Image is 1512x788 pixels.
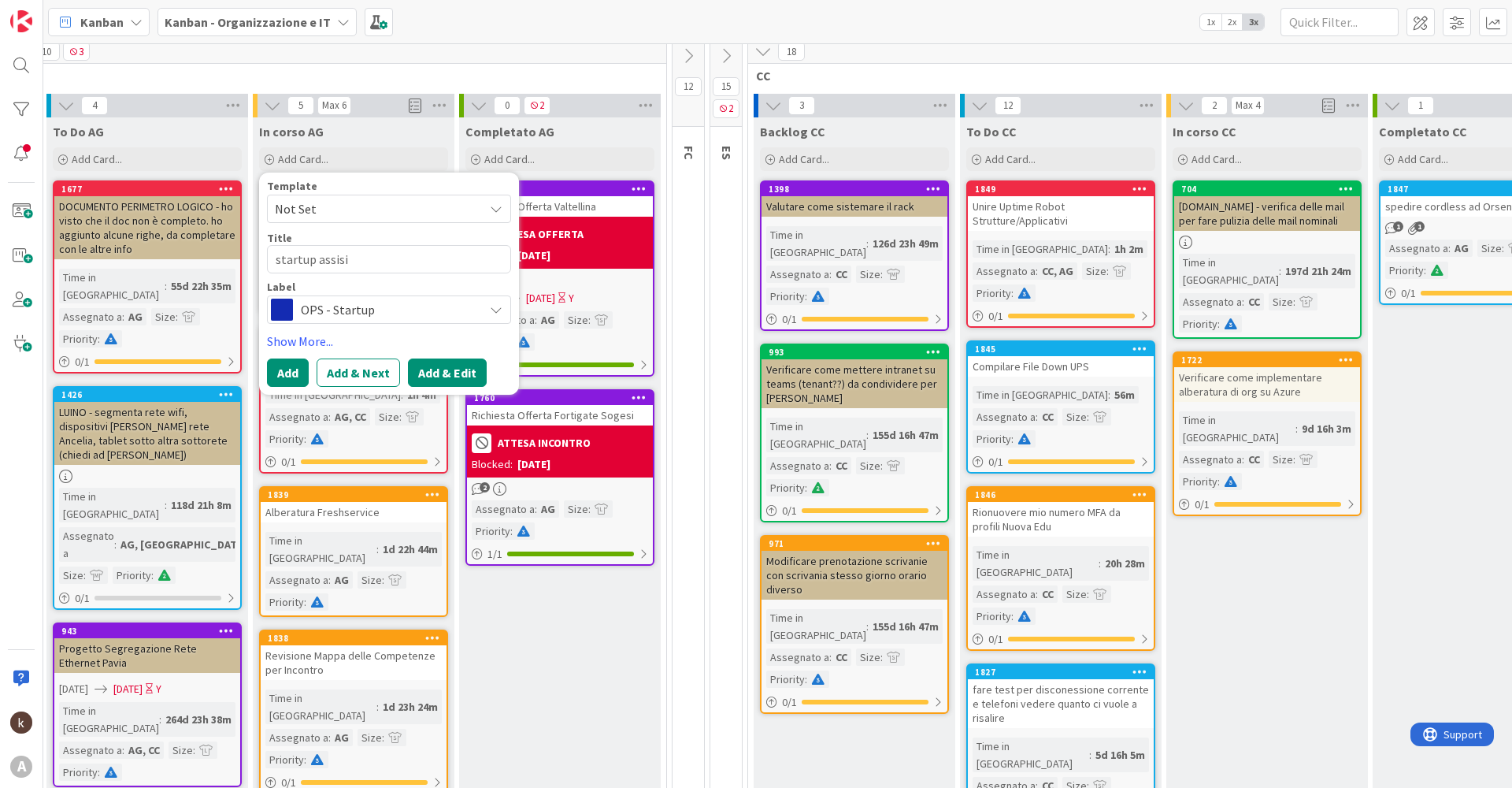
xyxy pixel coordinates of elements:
input: Quick Filter... [1280,8,1399,36]
div: Time in [GEOGRAPHIC_DATA] [59,269,165,303]
span: : [1108,240,1110,258]
span: : [1036,262,1038,280]
div: 1677DOCUMENTO PERIMETRO LOGICO - ho visto che il doc non è completo. ho aggiunto alcune righe, da... [54,182,240,259]
div: 1380 [474,184,653,195]
button: Add [267,359,309,387]
div: Richiesta Offerta Fortigate Sogesi [467,405,653,426]
div: Richiesta Offerta Valtellina [467,196,653,217]
div: Priority [973,284,1011,302]
div: CC [1244,293,1264,310]
div: 1846Rionuovere mio numero MFA da profili Nuova Edu [968,488,1154,537]
div: Assegnato a [766,266,829,283]
span: 0 / 1 [75,354,90,370]
span: : [805,479,807,496]
div: 20h 28m [1101,555,1149,572]
div: Y [569,290,574,307]
span: In corso AG [259,124,324,139]
div: Blocked: [472,456,513,473]
div: 0/1 [762,310,947,329]
div: Priority [766,288,805,305]
span: 2 [1201,96,1228,115]
div: Priority [472,522,510,540]
div: CC [1038,408,1058,426]
div: AG, CC [331,408,370,426]
div: Size [564,311,588,329]
div: Time in [GEOGRAPHIC_DATA] [766,418,866,452]
span: 0 / 1 [75,590,90,607]
span: : [114,536,117,553]
div: Revisione Mappa delle Competenze per Incontro [261,645,447,680]
div: 704 [1174,182,1360,196]
span: 1x [1200,14,1221,30]
div: Priority [973,608,1011,625]
span: : [1106,262,1109,280]
div: 1722 [1181,355,1360,366]
div: Assegnato a [1179,293,1242,310]
span: : [1242,293,1244,310]
span: : [328,408,331,426]
div: Priority [1179,315,1217,333]
div: Size [151,308,176,325]
span: : [1293,451,1295,468]
div: CC [832,266,851,283]
span: Label [267,281,295,292]
span: : [328,571,331,589]
span: : [588,311,591,329]
div: Assegnato a [472,500,535,518]
span: Add Card... [779,152,829,166]
span: : [535,500,537,518]
div: Priority [265,593,304,611]
div: 1839 [261,488,447,502]
div: 1398 [769,184,947,195]
a: Show More... [267,332,511,351]
div: Priority [766,671,805,688]
div: Assegnato a [1179,451,1242,468]
span: : [1011,430,1014,448]
div: AG [124,308,146,325]
div: 1827 [975,667,1154,678]
div: 1846 [975,489,1154,500]
div: Assegnato a [973,408,1036,426]
span: : [1036,408,1038,426]
div: Compilare File Down UPS [968,356,1154,377]
span: : [401,386,403,403]
div: 155d 16h 47m [869,618,943,635]
span: 3 [788,96,815,115]
span: Template [267,180,317,191]
button: Add & Next [317,359,400,387]
div: 0/1 [54,352,240,372]
div: 56m [1110,386,1139,403]
span: 2 [480,482,490,492]
span: : [829,266,832,283]
div: 1426 [54,388,240,402]
div: 993Verificare come mettere intranet su teams (tenant??) da condividere per [PERSON_NAME] [762,345,947,408]
div: 1760 [467,391,653,405]
span: : [510,522,513,540]
div: 971 [769,538,947,549]
span: : [165,277,167,295]
div: 1677 [61,184,240,195]
div: 704[DOMAIN_NAME] - verifica delle mail per fare pulizia delle mail nominali [1174,182,1360,231]
div: Assegnato a [766,649,829,666]
span: : [829,649,832,666]
span: : [1108,386,1110,403]
span: : [376,541,379,558]
div: 1838 [261,631,447,645]
div: AG [537,500,559,518]
span: Add Card... [278,152,328,166]
div: Size [1062,408,1087,426]
div: 971Modificare prenotazione scrivanie con scrivania stesso giorno orario diverso [762,537,947,600]
div: Assegnato a [265,408,328,426]
div: 1h 4m [403,386,440,403]
div: 0/1 [968,307,1154,326]
div: 1838 [268,633,447,644]
textarea: startup assisi [267,245,511,273]
div: 0/1 [261,452,447,472]
span: 3 [63,42,90,61]
div: 0/1 [968,630,1154,649]
div: 0/1 [762,693,947,712]
div: Time in [GEOGRAPHIC_DATA] [59,488,165,522]
span: : [304,430,306,448]
span: 0 / 1 [782,694,797,711]
span: Add Card... [1398,152,1448,166]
